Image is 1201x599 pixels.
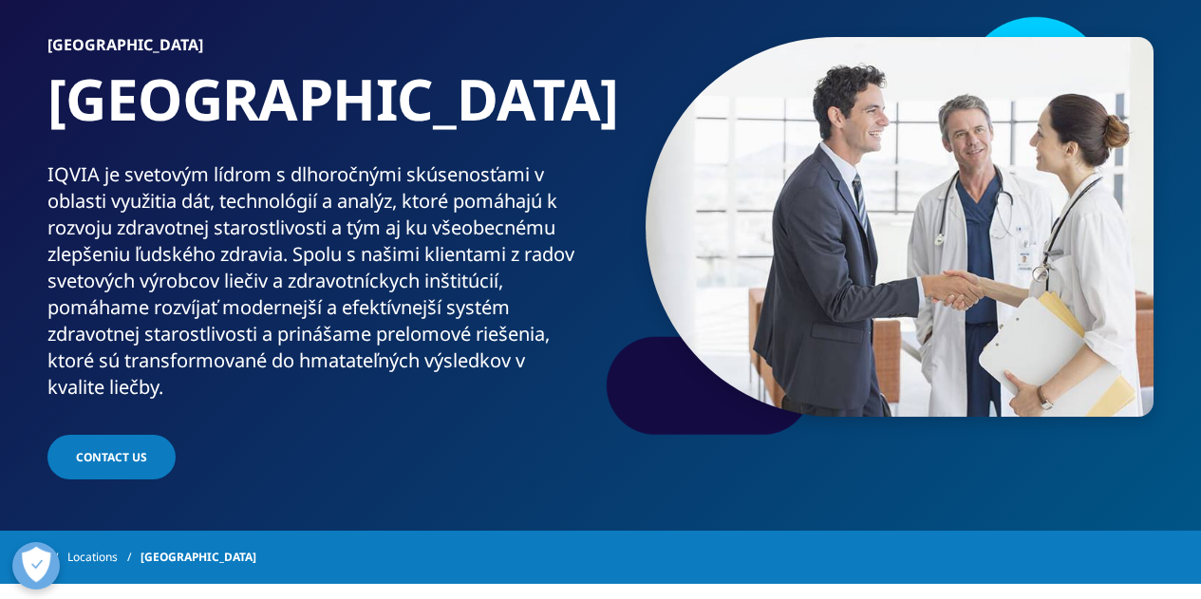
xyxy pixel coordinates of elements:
[76,449,147,465] span: Contact US
[47,37,593,64] h6: [GEOGRAPHIC_DATA]
[12,542,60,590] button: Otvoriť predvoľby
[646,37,1154,417] img: 035_meeting-in-medical-office.jpg
[67,540,141,574] a: Locations
[47,161,593,401] div: IQVIA je svetovým lídrom s dlhoročnými skúsenosťami v oblasti využitia dát, technológií a analýz,...
[141,540,256,574] span: [GEOGRAPHIC_DATA]
[47,435,176,479] a: Contact US
[47,64,593,161] h1: [GEOGRAPHIC_DATA]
